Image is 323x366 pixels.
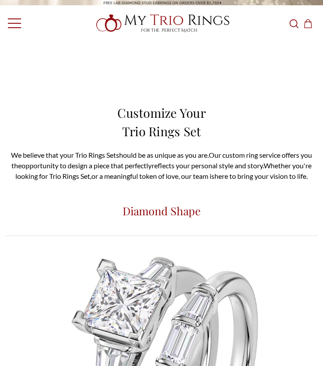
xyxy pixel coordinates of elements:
a: My Trio Rings [81,11,243,35]
span: Toggle menu [8,23,21,24]
svg: cart.cart_preview [304,19,312,28]
h1: Customize Your Trio Rings Set [7,104,316,141]
h2: Diamond Shape [5,203,318,218]
p: We believe that your Trio Rings Set should be as unique as you are. Our custom ring service offer... [7,150,316,181]
img: My Trio Rings [91,9,232,37]
button: Search [290,18,298,29]
a: Cart with 0 items [304,18,318,29]
svg: Search [290,19,298,28]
